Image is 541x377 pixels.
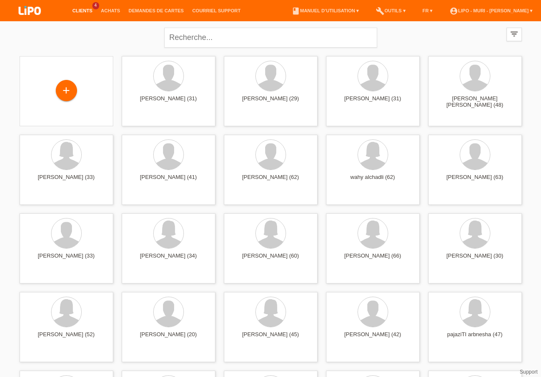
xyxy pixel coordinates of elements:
[231,331,311,345] div: [PERSON_NAME] (45)
[435,331,515,345] div: pajaziTI arbnesha (47)
[333,252,413,266] div: [PERSON_NAME] (66)
[520,369,538,375] a: Support
[333,95,413,109] div: [PERSON_NAME] (31)
[164,28,377,48] input: Recherche...
[92,2,99,9] span: 4
[97,8,124,13] a: Achats
[68,8,97,13] a: Clients
[188,8,245,13] a: Courriel Support
[124,8,188,13] a: Demandes de cartes
[231,174,311,187] div: [PERSON_NAME] (62)
[231,252,311,266] div: [PERSON_NAME] (60)
[449,7,458,15] i: account_circle
[333,331,413,345] div: [PERSON_NAME] (42)
[129,95,209,109] div: [PERSON_NAME] (31)
[287,8,363,13] a: bookManuel d’utilisation ▾
[418,8,437,13] a: FR ▾
[9,17,51,24] a: LIPO pay
[510,29,519,39] i: filter_list
[435,252,515,266] div: [PERSON_NAME] (30)
[231,95,311,109] div: [PERSON_NAME] (29)
[435,174,515,187] div: [PERSON_NAME] (63)
[56,83,77,98] div: Enregistrer le client
[292,7,300,15] i: book
[372,8,409,13] a: buildOutils ▾
[26,331,106,345] div: [PERSON_NAME] (52)
[435,95,515,109] div: [PERSON_NAME] [PERSON_NAME] (48)
[26,174,106,187] div: [PERSON_NAME] (33)
[333,174,413,187] div: wahy alchadli (62)
[129,331,209,345] div: [PERSON_NAME] (20)
[129,174,209,187] div: [PERSON_NAME] (41)
[376,7,384,15] i: build
[445,8,537,13] a: account_circleLIPO - Muri - [PERSON_NAME] ▾
[26,252,106,266] div: [PERSON_NAME] (33)
[129,252,209,266] div: [PERSON_NAME] (34)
